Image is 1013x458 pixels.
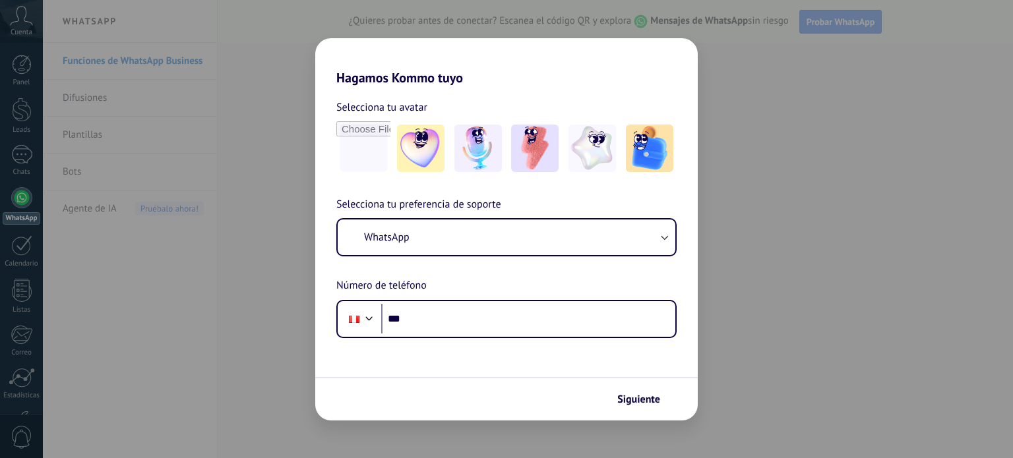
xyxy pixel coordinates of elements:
[511,125,559,172] img: -3.jpeg
[338,219,675,255] button: WhatsApp
[626,125,673,172] img: -5.jpeg
[364,231,410,244] span: WhatsApp
[568,125,616,172] img: -4.jpeg
[336,99,427,116] span: Selecciona tu avatar
[315,38,698,86] h2: Hagamos Kommo tuyo
[611,388,678,411] button: Siguiente
[454,125,502,172] img: -2.jpeg
[617,395,660,404] span: Siguiente
[336,196,501,214] span: Selecciona tu preferencia de soporte
[336,277,427,295] span: Número de teléfono
[342,305,367,333] div: Peru: + 51
[397,125,445,172] img: -1.jpeg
